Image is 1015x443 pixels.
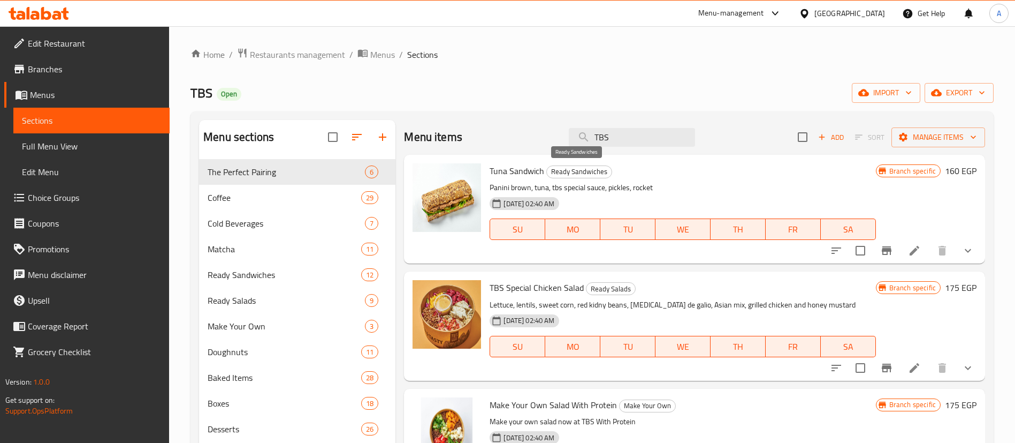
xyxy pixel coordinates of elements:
span: Select all sections [322,126,344,148]
span: Edit Menu [22,166,161,178]
span: Upsell [28,294,161,307]
button: Add section [370,124,395,150]
span: TBS [190,81,212,105]
span: Baked Items [208,371,361,384]
span: Boxes [208,397,361,410]
span: Version: [5,375,32,389]
button: FR [766,336,821,357]
div: items [361,268,378,281]
span: Desserts [208,423,361,436]
span: 12 [362,270,378,280]
span: Ready Salads [208,294,365,307]
a: Support.OpsPlatform [5,404,73,418]
div: The Perfect Pairing6 [199,159,395,185]
div: items [365,320,378,333]
button: WE [655,219,711,240]
span: 7 [365,219,378,229]
h6: 175 EGP [945,280,976,295]
span: TH [715,339,761,355]
button: show more [955,238,981,264]
div: Cold Beverages [208,217,365,230]
button: MO [545,219,600,240]
span: Open [217,89,241,99]
button: WE [655,336,711,357]
span: TH [715,222,761,237]
span: 11 [362,244,378,254]
a: Promotions [4,236,170,262]
a: Menu disclaimer [4,262,170,288]
svg: Show Choices [961,244,974,257]
div: Desserts26 [199,416,395,442]
nav: breadcrumb [190,48,994,62]
span: [DATE] 02:40 AM [499,433,559,443]
span: [DATE] 02:40 AM [499,199,559,209]
div: items [365,166,378,178]
span: MO [550,339,596,355]
li: / [229,48,233,61]
div: items [365,217,378,230]
a: Restaurants management [237,48,345,62]
p: Lettuce, lentils, sweet corn, red kidny beans, [MEDICAL_DATA] de galio, Asian mix, grilled chicke... [490,298,875,312]
span: 26 [362,424,378,434]
div: items [361,191,378,204]
span: Edit Restaurant [28,37,161,50]
span: Doughnuts [208,346,361,358]
h6: 160 EGP [945,163,976,178]
span: Add item [814,129,848,146]
span: FR [770,339,816,355]
span: SU [494,222,541,237]
h2: Menu sections [203,129,274,145]
button: sort-choices [823,238,849,264]
span: Add [816,131,845,144]
button: MO [545,336,600,357]
a: Upsell [4,288,170,313]
span: 28 [362,373,378,383]
div: Ready Salads [586,282,636,295]
div: Make Your Own [208,320,365,333]
span: 29 [362,193,378,203]
span: WE [660,339,706,355]
span: Select section [791,126,814,148]
span: Ready Sandwiches [208,268,361,281]
span: Menus [370,48,395,61]
a: Edit menu item [908,244,921,257]
span: Menus [30,88,161,101]
button: SU [490,219,545,240]
span: Get support on: [5,393,55,407]
button: SA [821,336,876,357]
a: Edit menu item [908,362,921,374]
span: TU [605,222,651,237]
span: 18 [362,399,378,409]
span: 6 [365,167,378,177]
span: Select to update [849,357,872,379]
span: The Perfect Pairing [208,166,365,178]
div: Doughnuts11 [199,339,395,365]
span: Manage items [900,131,976,144]
span: Coupons [28,217,161,230]
span: Matcha [208,243,361,256]
span: SU [494,339,541,355]
span: 3 [365,321,378,332]
span: Sections [22,114,161,127]
button: sort-choices [823,355,849,381]
button: TU [600,336,655,357]
img: Tuna Sandwich [413,163,481,232]
span: Select to update [849,239,872,262]
div: items [361,423,378,436]
span: Ready Sandwiches [547,166,612,178]
button: TU [600,219,655,240]
span: TU [605,339,651,355]
button: SU [490,336,545,357]
span: Choice Groups [28,191,161,204]
svg: Show Choices [961,362,974,374]
button: TH [711,219,766,240]
span: Make Your Own Salad With Protein [490,397,617,413]
a: Edit Restaurant [4,31,170,56]
a: Menus [4,82,170,108]
div: Baked Items28 [199,365,395,391]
